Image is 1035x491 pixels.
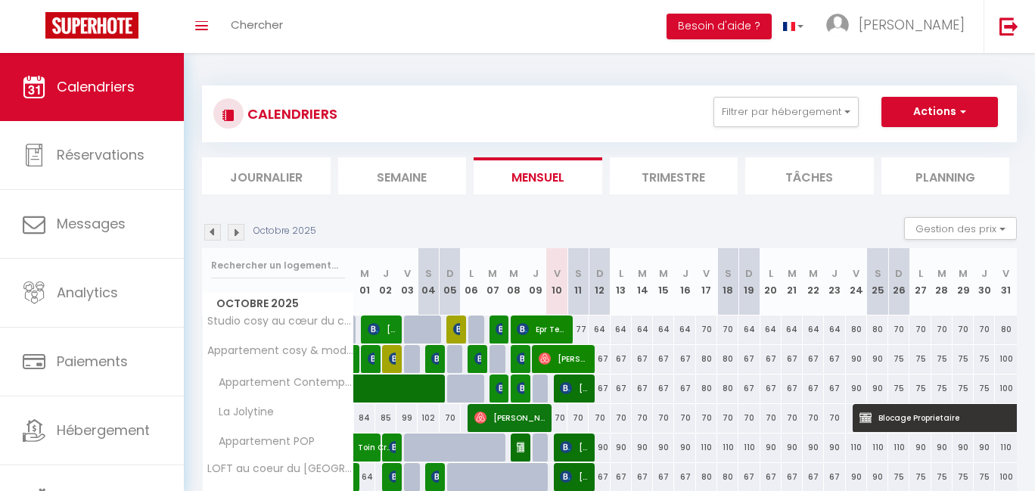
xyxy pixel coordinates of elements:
div: 64 [632,315,653,343]
th: 07 [482,248,503,315]
div: 67 [803,345,824,373]
button: Actions [881,97,998,127]
li: Mensuel [474,157,602,194]
abbr: L [469,266,474,281]
abbr: M [488,266,497,281]
div: 110 [846,434,867,461]
abbr: M [659,266,668,281]
div: 70 [931,315,953,343]
span: [PERSON_NAME] del [PERSON_NAME] [368,344,375,373]
th: 19 [738,248,760,315]
div: 70 [546,404,567,432]
th: 26 [888,248,909,315]
abbr: D [596,266,604,281]
th: 21 [782,248,803,315]
abbr: L [619,266,623,281]
div: 70 [782,404,803,432]
abbr: M [788,266,797,281]
span: Bas Vroege [453,315,460,343]
div: 67 [632,374,653,402]
th: 13 [611,248,632,315]
th: 01 [354,248,375,315]
div: 75 [953,345,974,373]
a: Toin Cremer [354,434,375,462]
th: 14 [632,248,653,315]
li: Trimestre [610,157,738,194]
span: [PERSON_NAME] [560,374,588,402]
span: Appartement POP [205,434,319,450]
div: 70 [674,404,695,432]
div: 90 [846,374,867,402]
div: 64 [354,463,375,491]
abbr: V [703,266,710,281]
div: 70 [953,315,974,343]
div: 70 [803,404,824,432]
li: Tâches [745,157,874,194]
div: 67 [760,345,782,373]
span: [PERSON_NAME] [517,374,524,402]
abbr: M [509,266,518,281]
div: 90 [632,434,653,461]
div: 70 [567,404,589,432]
span: Anouck Appriou [496,315,502,343]
div: 100 [995,345,1017,373]
li: Planning [881,157,1010,194]
div: 90 [611,434,632,461]
div: 90 [867,463,888,491]
span: [PERSON_NAME] [431,462,438,491]
div: 70 [760,404,782,432]
div: 90 [674,434,695,461]
div: 75 [931,374,953,402]
div: 90 [653,434,674,461]
th: 17 [696,248,717,315]
div: 70 [696,315,717,343]
div: 75 [909,463,931,491]
span: [PERSON_NAME] [431,344,438,373]
div: 80 [867,315,888,343]
button: Gestion des prix [904,217,1017,240]
div: 67 [782,374,803,402]
th: 23 [824,248,845,315]
div: 90 [867,345,888,373]
li: Journalier [202,157,331,194]
div: 75 [888,345,909,373]
div: 75 [888,463,909,491]
span: Appartement cosy & moderne au cœur du centre ville [205,345,356,356]
div: 67 [674,374,695,402]
div: 70 [440,404,461,432]
div: 67 [653,345,674,373]
span: La Jolytine [205,404,278,421]
div: 100 [995,463,1017,491]
abbr: V [1002,266,1009,281]
div: 75 [974,463,995,491]
th: 09 [525,248,546,315]
span: Maka Bah [389,344,396,373]
th: 06 [461,248,482,315]
th: 27 [909,248,931,315]
div: 90 [974,434,995,461]
div: 70 [632,404,653,432]
div: 85 [375,404,396,432]
div: 99 [396,404,418,432]
div: 80 [846,315,867,343]
span: Calendriers [57,77,135,96]
th: 31 [995,248,1017,315]
div: 67 [738,463,760,491]
div: 75 [953,374,974,402]
div: 80 [696,374,717,402]
div: 110 [867,434,888,461]
div: 67 [653,463,674,491]
span: [PERSON_NAME] [PERSON_NAME] [368,315,396,343]
div: 110 [717,434,738,461]
div: 90 [846,463,867,491]
span: [PERSON_NAME] [517,344,524,373]
abbr: S [875,266,881,281]
abbr: J [831,266,838,281]
div: 67 [653,374,674,402]
span: Octobre 2025 [203,293,353,315]
span: [PERSON_NAME] [474,403,545,432]
div: 64 [738,315,760,343]
span: [PERSON_NAME] [560,462,588,491]
th: 08 [503,248,524,315]
div: 67 [674,463,695,491]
